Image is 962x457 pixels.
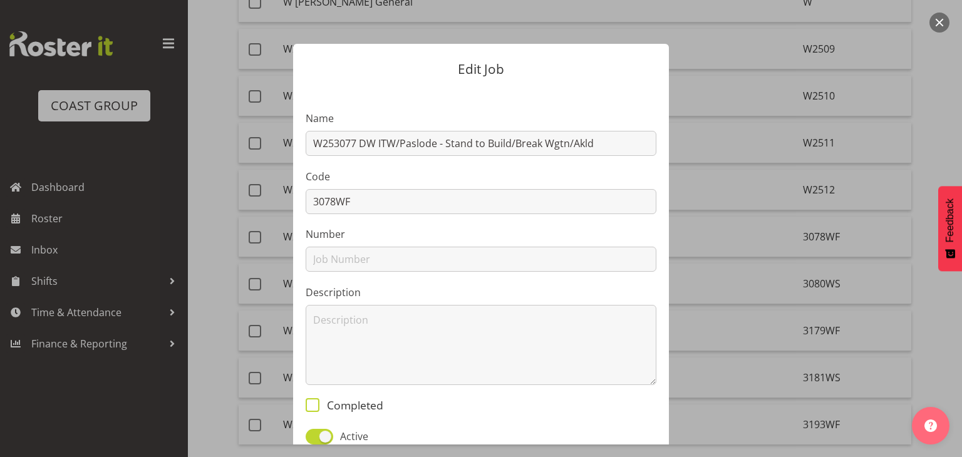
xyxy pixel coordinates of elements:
[306,131,656,156] input: Job Name
[319,398,383,412] span: Completed
[306,111,656,126] label: Name
[333,429,368,444] span: Active
[944,198,956,242] span: Feedback
[306,227,656,242] label: Number
[306,63,656,76] p: Edit Job
[306,247,656,272] input: Job Number
[306,189,656,214] input: Job Code
[306,169,656,184] label: Code
[924,419,937,432] img: help-xxl-2.png
[938,186,962,271] button: Feedback - Show survey
[306,285,656,300] label: Description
